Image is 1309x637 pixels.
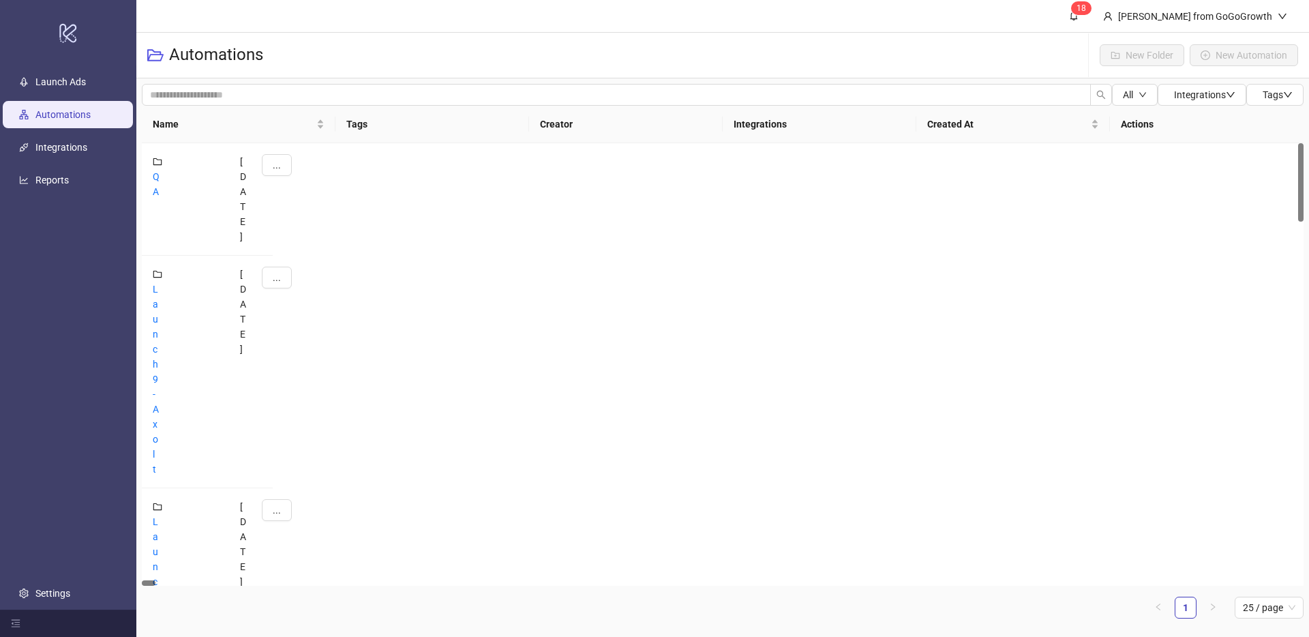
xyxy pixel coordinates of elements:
[1081,3,1086,13] span: 8
[1190,44,1298,66] button: New Automation
[1147,597,1169,619] button: left
[1226,90,1235,100] span: down
[35,109,91,120] a: Automations
[1175,597,1197,619] li: 1
[1110,106,1304,143] th: Actions
[1123,89,1133,100] span: All
[169,44,263,66] h3: Automations
[1202,597,1224,619] button: right
[153,269,162,279] span: folder
[1202,597,1224,619] li: Next Page
[35,588,70,599] a: Settings
[1077,3,1081,13] span: 1
[262,154,292,176] button: ...
[273,272,281,283] span: ...
[35,175,69,186] a: Reports
[1174,89,1235,100] span: Integrations
[1158,84,1246,106] button: Integrationsdown
[1069,11,1079,20] span: bell
[1112,84,1158,106] button: Alldown
[229,256,251,488] div: [DATE]
[142,106,335,143] th: Name
[1235,597,1304,619] div: Page Size
[529,106,723,143] th: Creator
[1243,597,1295,618] span: 25 / page
[153,502,162,512] span: folder
[1246,84,1304,106] button: Tagsdown
[1283,90,1293,100] span: down
[262,267,292,288] button: ...
[1147,597,1169,619] li: Previous Page
[916,106,1110,143] th: Created At
[335,106,529,143] th: Tags
[11,619,20,628] span: menu-fold
[153,284,159,475] a: Launch 9 - Axolt
[153,171,160,197] a: QA
[262,499,292,521] button: ...
[1103,12,1113,21] span: user
[1113,9,1278,24] div: [PERSON_NAME] from GoGoGrowth
[35,142,87,153] a: Integrations
[1175,597,1196,618] a: 1
[147,47,164,63] span: folder-open
[1139,91,1147,99] span: down
[229,143,251,256] div: [DATE]
[1278,12,1287,21] span: down
[1154,603,1162,611] span: left
[35,76,86,87] a: Launch Ads
[1209,603,1217,611] span: right
[1096,90,1106,100] span: search
[153,117,314,132] span: Name
[273,160,281,171] span: ...
[723,106,916,143] th: Integrations
[153,157,162,166] span: folder
[927,117,1088,132] span: Created At
[273,505,281,516] span: ...
[1263,89,1293,100] span: Tags
[1100,44,1184,66] button: New Folder
[1071,1,1092,15] sup: 18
